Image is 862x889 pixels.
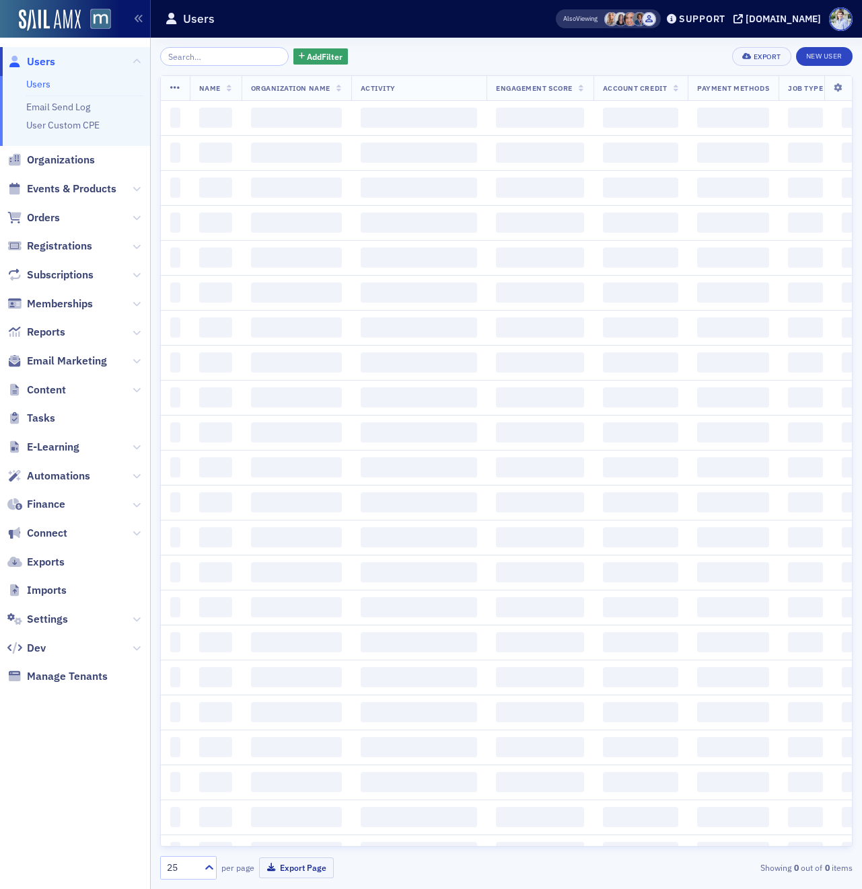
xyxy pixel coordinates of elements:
a: Subscriptions [7,268,94,282]
span: Chris Dougherty [633,12,647,26]
span: ‌ [788,108,823,128]
span: ‌ [603,667,678,687]
span: ‌ [496,772,583,792]
a: Orders [7,210,60,225]
span: ‌ [170,422,180,442]
span: ‌ [361,387,478,408]
span: ‌ [199,178,232,198]
span: ‌ [788,702,823,722]
span: ‌ [170,317,180,338]
span: ‌ [788,772,823,792]
div: Showing out of items [631,861,853,874]
span: ‌ [603,247,678,268]
span: ‌ [199,317,232,338]
span: Job Type [788,83,823,93]
span: ‌ [697,317,769,338]
span: ‌ [788,667,823,687]
a: E-Learning [7,440,79,455]
span: ‌ [788,457,823,477]
span: ‌ [788,492,823,512]
span: Reports [27,325,65,340]
span: ‌ [170,247,180,268]
span: ‌ [199,492,232,512]
span: ‌ [361,282,478,303]
span: ‌ [788,352,823,373]
span: ‌ [697,178,769,198]
div: Support [679,13,725,25]
span: ‌ [170,702,180,722]
span: Registrations [27,239,92,254]
span: ‌ [697,702,769,722]
span: ‌ [251,702,342,722]
span: ‌ [603,772,678,792]
div: 25 [167,861,196,875]
a: View Homepage [81,9,111,32]
span: Content [27,383,66,397]
span: ‌ [251,597,342,617]
span: ‌ [199,527,232,547]
span: ‌ [697,562,769,582]
a: Email Send Log [26,101,90,113]
span: Settings [27,612,68,627]
span: ‌ [170,632,180,652]
span: ‌ [251,108,342,128]
span: ‌ [199,352,232,373]
span: ‌ [170,527,180,547]
span: Engagement Score [496,83,572,93]
img: SailAMX [90,9,111,30]
span: ‌ [199,212,232,233]
span: ‌ [603,212,678,233]
span: ‌ [251,282,342,303]
span: ‌ [170,178,180,198]
span: ‌ [199,737,232,757]
span: ‌ [170,667,180,687]
a: Reports [7,325,65,340]
span: ‌ [603,597,678,617]
span: ‌ [603,387,678,408]
span: ‌ [603,807,678,827]
span: ‌ [603,143,678,163]
span: Orders [27,210,60,225]
span: ‌ [697,667,769,687]
span: ‌ [361,422,478,442]
span: ‌ [251,667,342,687]
span: ‌ [496,282,583,303]
span: ‌ [199,457,232,477]
a: Imports [7,583,67,598]
span: ‌ [697,282,769,303]
span: ‌ [199,702,232,722]
span: ‌ [697,212,769,233]
span: ‌ [251,317,342,338]
a: Finance [7,497,65,512]
span: ‌ [251,807,342,827]
span: ‌ [788,387,823,408]
a: Automations [7,469,90,484]
span: ‌ [199,282,232,303]
span: ‌ [496,842,583,862]
span: ‌ [170,352,180,373]
span: ‌ [788,282,823,303]
a: Dev [7,641,46,656]
span: ‌ [788,632,823,652]
span: Profile [829,7,853,31]
span: ‌ [496,807,583,827]
span: ‌ [170,562,180,582]
span: ‌ [361,457,478,477]
span: Viewing [563,14,598,24]
span: ‌ [496,492,583,512]
span: ‌ [603,352,678,373]
span: ‌ [788,178,823,198]
span: ‌ [496,737,583,757]
span: ‌ [697,597,769,617]
span: ‌ [496,247,583,268]
span: ‌ [361,492,478,512]
span: ‌ [603,527,678,547]
span: ‌ [361,212,478,233]
span: Automations [27,469,90,484]
a: Email Marketing [7,354,107,369]
span: Kelly Brown [614,12,628,26]
span: Memberships [27,297,93,311]
a: Events & Products [7,182,116,196]
span: ‌ [199,387,232,408]
span: ‌ [603,108,678,128]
